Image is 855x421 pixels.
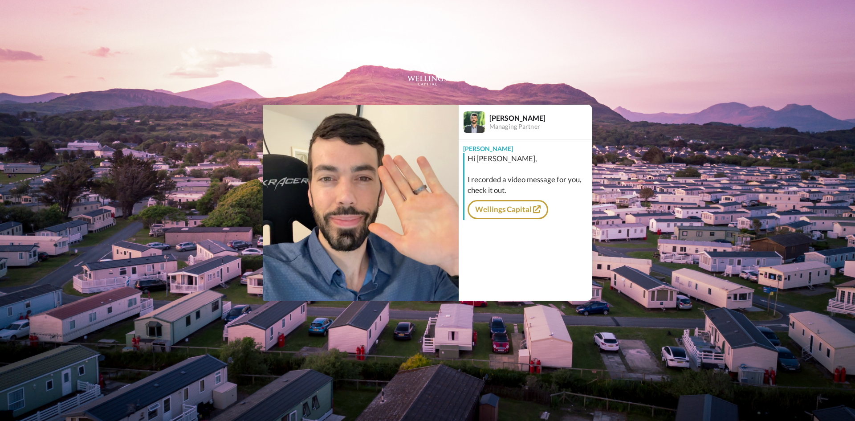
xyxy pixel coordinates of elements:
div: Managing Partner [489,123,592,131]
div: [PERSON_NAME] [459,140,592,153]
img: Wellings Capital logo [406,56,449,91]
a: Wellings Capital [468,200,548,219]
div: Hi [PERSON_NAME], I recorded a video message for you, check it out. [468,153,590,196]
img: 2124782a-2fab-4324-bd04-2e466034ad3b-thumb.jpg [263,105,459,301]
img: Profile Image [464,111,485,133]
div: [PERSON_NAME] [489,114,592,122]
